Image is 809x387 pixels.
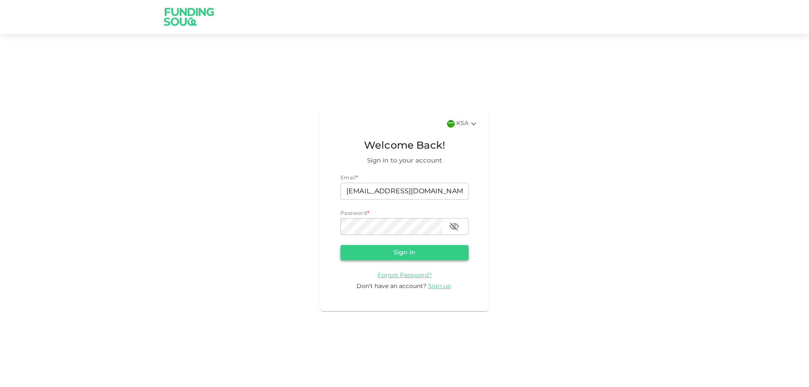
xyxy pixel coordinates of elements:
[340,156,469,166] span: Sign in to your account
[456,119,479,129] div: KSA
[447,120,455,128] img: flag-sa.b9a346574cdc8950dd34b50780441f57.svg
[340,183,469,200] input: email
[356,283,426,289] span: Don't have an account?
[340,218,442,235] input: password
[340,138,469,154] span: Welcome Back!
[378,272,432,278] a: Forgot Password?
[378,272,432,278] span: Forgot Password?
[428,283,451,289] span: Sign up
[340,245,469,260] button: Sign in
[340,176,356,181] span: Email
[340,211,367,216] span: Password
